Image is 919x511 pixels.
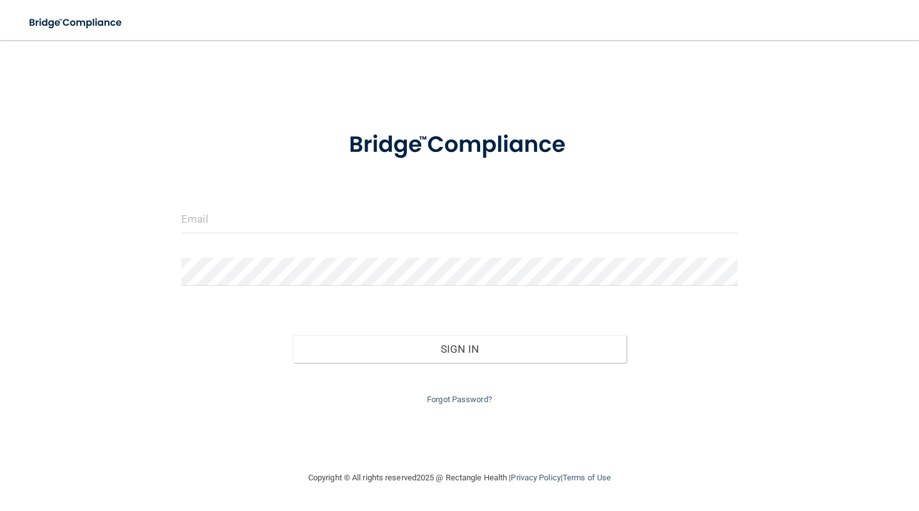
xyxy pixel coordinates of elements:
[427,395,492,404] a: Forgot Password?
[19,10,134,36] img: bridge_compliance_login_screen.278c3ca4.svg
[511,473,560,482] a: Privacy Policy
[231,458,688,498] div: Copyright © All rights reserved 2025 @ Rectangle Health | |
[563,473,611,482] a: Terms of Use
[181,205,738,233] input: Email
[293,335,626,363] button: Sign In
[325,115,594,175] img: bridge_compliance_login_screen.278c3ca4.svg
